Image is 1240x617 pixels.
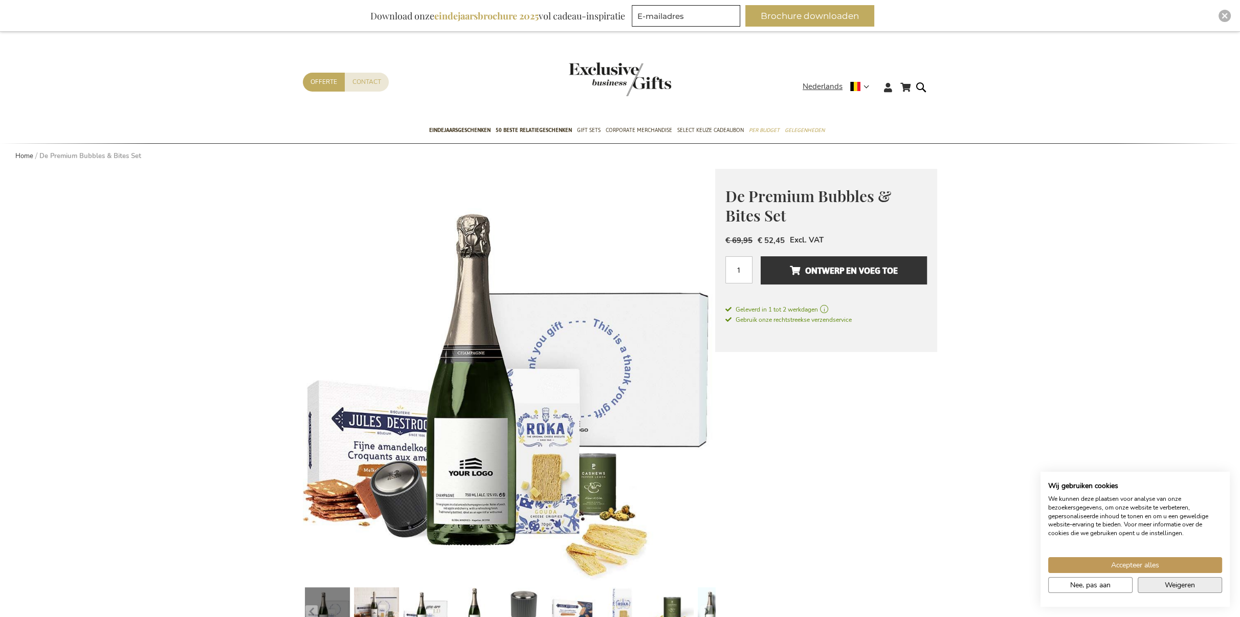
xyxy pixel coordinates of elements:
span: Gelegenheden [785,125,825,136]
span: Nederlands [803,81,843,93]
span: Nee, pas aan [1070,580,1111,590]
span: Accepteer alles [1111,560,1159,570]
span: Corporate Merchandise [606,125,672,136]
button: Brochure downloaden [745,5,874,27]
img: Exclusive Business gifts logo [569,62,671,96]
button: Alle cookies weigeren [1138,577,1222,593]
button: Accepteer alle cookies [1048,557,1222,573]
span: Gift Sets [577,125,601,136]
span: Weigeren [1165,580,1195,590]
input: E-mailadres [632,5,740,27]
span: Excl. VAT [790,235,824,245]
span: Per Budget [749,125,780,136]
b: eindejaarsbrochure 2025 [434,10,539,22]
div: Nederlands [803,81,876,93]
span: 50 beste relatiegeschenken [496,125,572,136]
span: De Premium Bubbles & Bites Set [725,186,891,226]
button: Pas cookie voorkeuren aan [1048,577,1133,593]
span: € 69,95 [725,235,752,246]
a: Geleverd in 1 tot 2 werkdagen [725,305,927,314]
a: Offerte [303,73,345,92]
span: Eindejaarsgeschenken [429,125,491,136]
span: Select Keuze Cadeaubon [677,125,744,136]
p: We kunnen deze plaatsen voor analyse van onze bezoekersgegevens, om onze website te verbeteren, g... [1048,495,1222,538]
a: Gebruik onze rechtstreekse verzendservice [725,314,852,324]
input: Aantal [725,256,752,283]
h2: Wij gebruiken cookies [1048,481,1222,491]
span: Ontwerp en voeg toe [790,262,898,279]
img: The Premium Bubbles & Bites Set [303,169,715,581]
span: Gebruik onze rechtstreekse verzendservice [725,316,852,324]
img: Close [1222,13,1228,19]
a: Home [15,151,33,161]
strong: De Premium Bubbles & Bites Set [39,151,141,161]
span: € 52,45 [758,235,785,246]
form: marketing offers and promotions [632,5,743,30]
div: Close [1219,10,1231,22]
button: Ontwerp en voeg toe [761,256,927,284]
a: Contact [345,73,389,92]
div: Download onze vol cadeau-inspiratie [366,5,630,27]
a: store logo [569,62,620,96]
